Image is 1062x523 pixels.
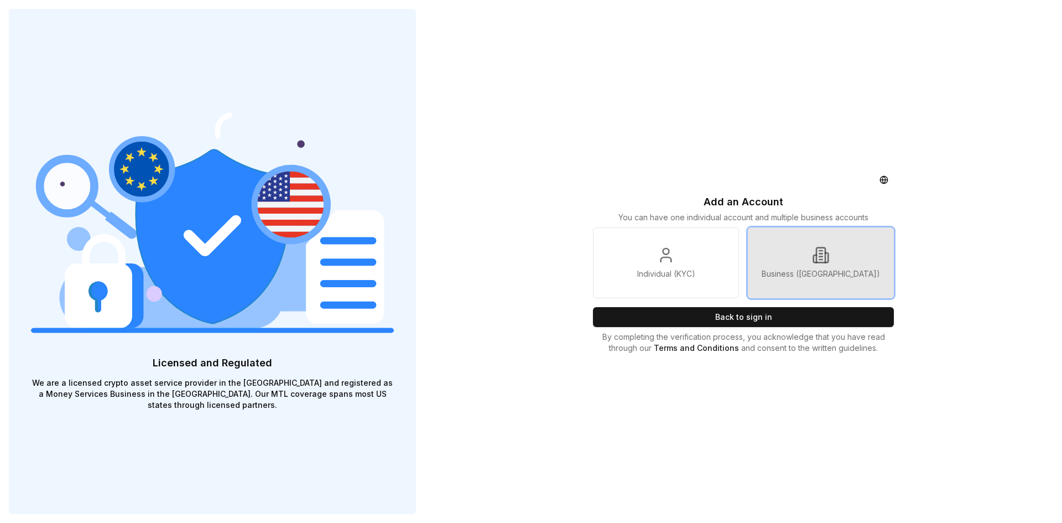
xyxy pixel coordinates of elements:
p: By completing the verification process, you acknowledge that you have read through our and consen... [593,332,894,354]
p: Add an Account [704,194,783,210]
p: Licensed and Regulated [31,355,394,371]
a: Business ([GEOGRAPHIC_DATA]) [748,227,894,298]
p: Individual (KYC) [637,268,695,279]
a: Terms and Conditions [654,343,741,353]
a: Individual (KYC) [593,227,739,298]
button: Back to sign in [593,307,894,327]
p: You can have one individual account and multiple business accounts [618,212,868,223]
p: We are a licensed crypto asset service provider in the [GEOGRAPHIC_DATA] and registered as a Mone... [31,377,394,411]
p: Business ([GEOGRAPHIC_DATA]) [762,268,880,279]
